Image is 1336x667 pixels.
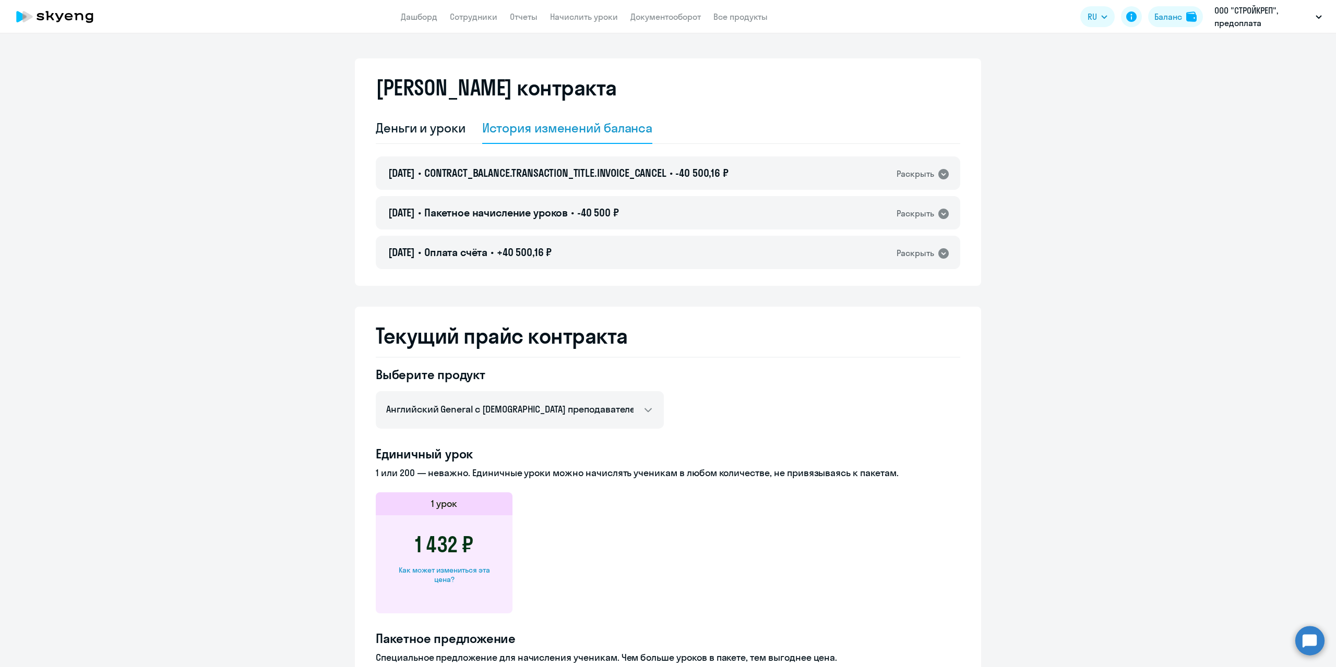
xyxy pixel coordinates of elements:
[376,323,960,348] h2: Текущий прайс контракта
[376,651,960,664] p: Специальное предложение для начисления ученикам. Чем больше уроков в пакете, тем выгоднее цена.
[897,167,934,180] div: Раскрыть
[388,246,415,259] span: [DATE]
[415,532,473,557] h3: 1 432 ₽
[497,246,552,259] span: +40 500,16 ₽
[424,166,666,179] span: CONTRACT_BALANCE.TRANSACTION_TITLE.INVOICE_CANCEL
[1088,10,1097,23] span: RU
[401,11,437,22] a: Дашборд
[376,75,617,100] h2: [PERSON_NAME] контракта
[577,206,619,219] span: -40 500 ₽
[418,206,421,219] span: •
[424,246,487,259] span: Оплата счёта
[1148,6,1203,27] button: Балансbalance
[418,166,421,179] span: •
[388,166,415,179] span: [DATE]
[1209,4,1327,29] button: ООО "СТРОЙКРЕП", предоплата
[424,206,568,219] span: Пакетное начисление уроков
[376,630,960,647] h4: Пакетное предложение
[897,247,934,260] div: Раскрыть
[376,445,960,462] h4: Единичный урок
[897,207,934,220] div: Раскрыть
[431,497,457,511] h5: 1 урок
[376,366,664,383] h4: Выберите продукт
[450,11,497,22] a: Сотрудники
[376,119,466,136] div: Деньги и уроки
[571,206,574,219] span: •
[388,206,415,219] span: [DATE]
[376,466,960,480] p: 1 или 200 — неважно. Единичные уроки можно начислять ученикам в любом количестве, не привязываясь...
[1154,10,1182,23] div: Баланс
[675,166,728,179] span: -40 500,16 ₽
[1186,11,1197,22] img: balance
[550,11,618,22] a: Начислить уроки
[1080,6,1115,27] button: RU
[1214,4,1311,29] p: ООО "СТРОЙКРЕП", предоплата
[491,246,494,259] span: •
[510,11,538,22] a: Отчеты
[418,246,421,259] span: •
[392,565,496,584] div: Как может измениться эта цена?
[630,11,701,22] a: Документооборот
[482,119,653,136] div: История изменений баланса
[670,166,673,179] span: •
[713,11,768,22] a: Все продукты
